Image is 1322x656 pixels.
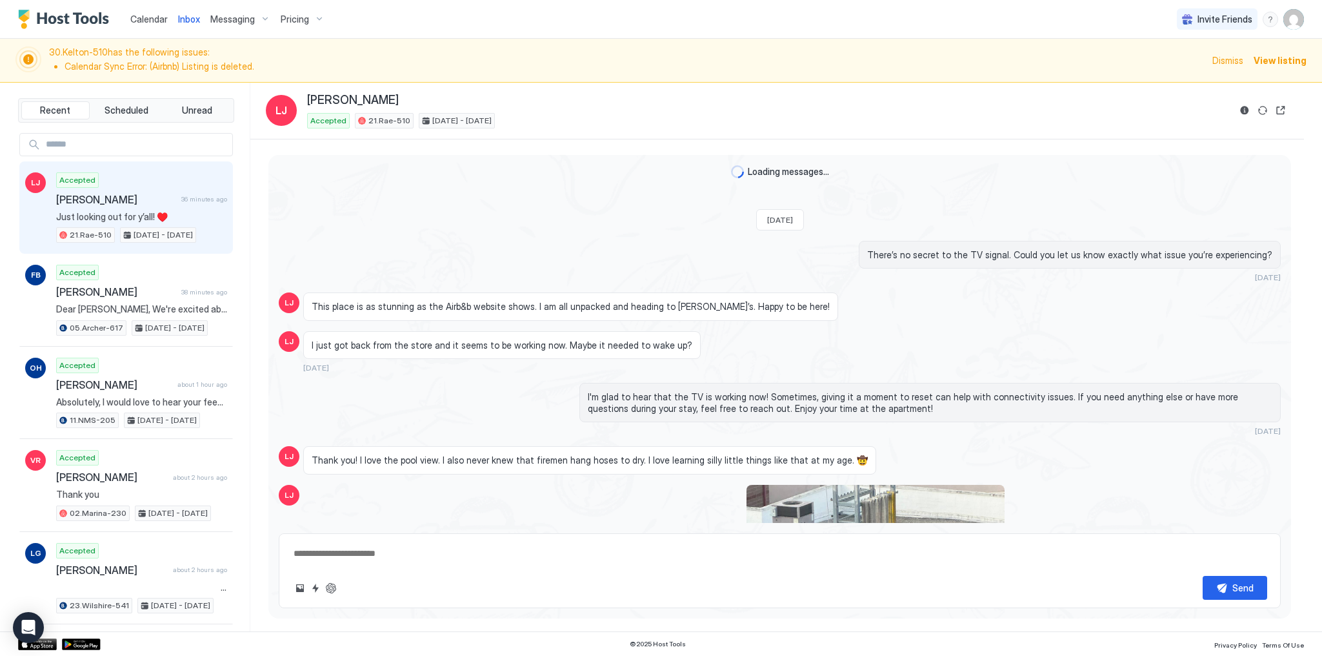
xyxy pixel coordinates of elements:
span: [DATE] - [DATE] [148,507,208,519]
a: Inbox [178,12,200,26]
span: Thank you [56,489,227,500]
input: Input Field [41,134,232,156]
li: Calendar Sync Error: (Airbnb) Listing is deleted. [65,61,1205,72]
span: LJ [285,336,294,347]
span: This place is as stunning as the Airb&b website shows. I am all unpacked and heading to [PERSON_N... [312,301,830,313]
span: 02.Marina-230 [70,507,126,519]
span: [DATE] [1255,272,1281,282]
span: 21.Rae-510 [70,229,112,241]
span: VR [30,455,41,466]
span: Absolutely, I would love to hear your feedback! [56,396,227,408]
span: Inbox [178,14,200,25]
span: FB [31,269,41,281]
span: [PERSON_NAME] [56,564,168,577]
span: 23.Wilshire-541 [70,600,129,611]
div: Send [1232,581,1254,595]
a: Host Tools Logo [18,10,115,29]
button: Open reservation [1273,103,1288,118]
span: Loading messages... [748,166,829,178]
span: [DATE] - [DATE] [137,415,197,426]
span: I'm glad to hear that the TV is working now! Sometimes, giving it a moment to reset can help with... [588,391,1272,414]
span: [DATE] [303,363,329,373]
div: Dismiss [1212,54,1243,67]
span: Accepted [59,267,95,278]
span: [PERSON_NAME] [56,471,168,484]
button: Unread [163,101,231,119]
span: © 2025 Host Tools [630,640,686,648]
span: Pricing [281,14,309,25]
span: Recent [40,105,70,116]
a: Terms Of Use [1262,637,1304,651]
span: [DATE] - [DATE] [145,322,205,334]
span: [PERSON_NAME] [56,378,172,391]
span: about 2 hours ago [173,566,227,574]
span: about 1 hour ago [177,380,227,389]
span: Scheduled [105,105,148,116]
span: I just got back from the store and it seems to be working now. Maybe it needed to wake up? [312,340,692,351]
span: Dear [PERSON_NAME], We're excited about your arrival [DATE]! Once you've checked in and settled, ... [56,303,227,315]
span: OH [30,362,42,374]
button: Scheduled [92,101,161,119]
span: LJ [285,297,294,309]
span: There’s no secret to the TV signal. Could you let us know exactly what issue you’re experiencing? [867,249,1272,261]
button: Reservation information [1237,103,1252,118]
div: menu [1263,12,1278,27]
a: Google Play Store [62,639,101,650]
button: Upload image [292,580,308,596]
span: Accepted [59,174,95,186]
span: Accepted [59,545,95,557]
button: Quick reply [308,580,323,596]
a: App Store [18,639,57,650]
div: loading [731,165,744,178]
span: 38 minutes ago [181,288,227,296]
button: Recent [21,101,90,119]
span: Accepted [310,115,346,127]
button: Sync reservation [1255,103,1270,118]
span: Accepted [59,452,95,464]
span: [DATE] [767,215,793,225]
span: [DATE] - [DATE] [151,600,210,611]
div: User profile [1283,9,1304,30]
span: Invite Friends [1197,14,1252,25]
span: ͏ ‌ ͏ ‌ ͏ ‌ ͏ ‌ ͏ ‌ ͏ ‌ ͏ ‌ ͏ ‌ ͏ ‌ ͏ ‌ ͏ ‌ ͏ ‌ ͏ ‌ ͏ ‌ ͏ ‌ ͏ ‌ ͏ ‌ ͏ ‌ ͏ ‌ ͏ ‌ ͏ ‌ ͏ ‌ ͏ ‌ ͏ ‌ ͏... [56,582,227,593]
span: Terms Of Use [1262,641,1304,649]
span: [DATE] - [DATE] [432,115,492,127]
span: LJ [275,103,287,118]
div: View listing [1254,54,1307,67]
span: Just looking out for y’all! ♥️ [56,211,227,223]
span: Thank you! I love the pool view. I also never knew that firemen hang hoses to dry. I love learnin... [312,455,868,466]
span: Privacy Policy [1214,641,1257,649]
span: Calendar [130,14,168,25]
span: LJ [285,451,294,462]
span: 05.Archer-617 [70,322,123,334]
div: tab-group [18,98,234,123]
span: Unread [182,105,212,116]
span: about 2 hours ago [173,473,227,482]
span: Accepted [59,360,95,371]
button: ChatGPT Auto Reply [323,580,339,596]
div: Open Intercom Messenger [13,612,44,643]
span: 21.Rae-510 [368,115,410,127]
span: [PERSON_NAME] [56,193,176,206]
a: Calendar [130,12,168,26]
span: Messaging [210,14,255,25]
span: LJ [31,177,40,189]
span: [PERSON_NAME] [307,93,399,108]
span: [DATE] - [DATE] [134,229,193,241]
a: Privacy Policy [1214,637,1257,651]
span: 30.Kelton-510 has the following issues: [49,46,1205,74]
span: [PERSON_NAME] [56,285,176,298]
button: Send [1203,576,1267,600]
span: 36 minutes ago [181,195,227,203]
span: LJ [285,489,294,501]
span: 11.NMS-205 [70,415,115,426]
span: [DATE] [1255,426,1281,436]
span: LG [30,548,41,559]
